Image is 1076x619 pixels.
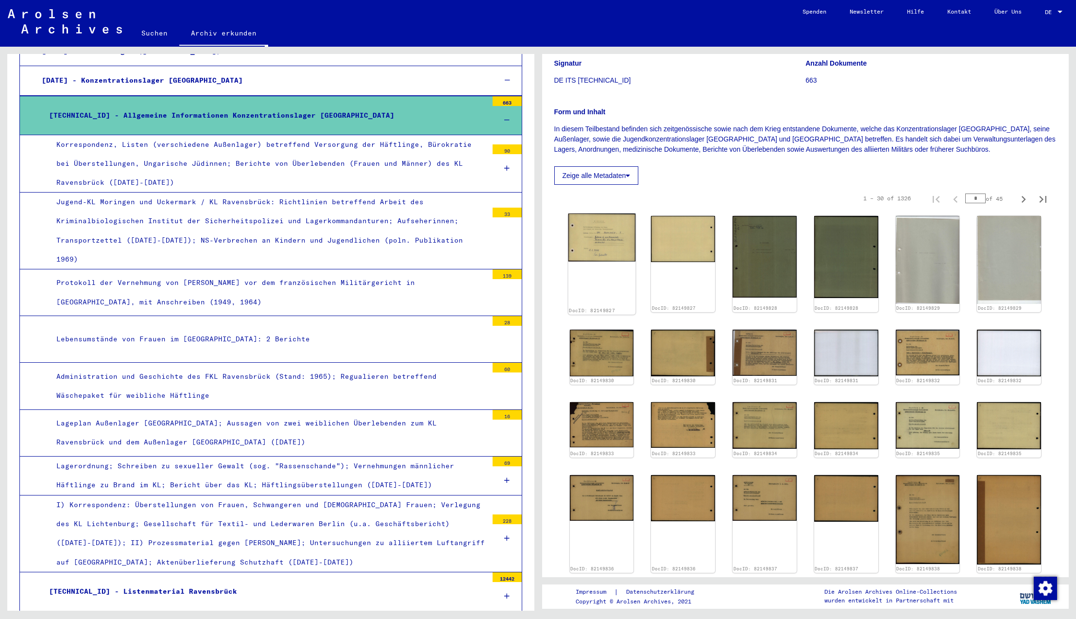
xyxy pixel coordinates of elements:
[493,208,522,217] div: 33
[49,457,488,495] div: Lagerordnung; Schreiben zu sexueller Gewalt (sog. "Rassenschande"); Vernehmungen männlicher Häftl...
[493,144,522,154] div: 90
[576,587,614,597] a: Impressum
[49,193,488,269] div: Jugend-KL Moringen und Uckermark / KL Ravensbrück: Richtlinien betreffend Arbeit des Kriminalbiol...
[1018,584,1054,608] img: yv_logo.png
[733,216,797,298] img: 001.jpg
[978,566,1022,571] a: DocID: 82149838
[824,596,957,605] p: wurden entwickelt in Partnerschaft mit
[652,378,696,383] a: DocID: 82149830
[734,305,777,311] a: DocID: 82149828
[652,451,696,456] a: DocID: 82149833
[493,410,522,420] div: 16
[977,402,1041,449] img: 002.jpg
[49,414,488,452] div: Lageplan Außenlager [GEOGRAPHIC_DATA]; Aussagen von zwei weiblichen Überlebenden zum KL Ravensbrü...
[554,75,805,86] p: DE ITS [TECHNICAL_ID]
[554,59,582,67] b: Signatur
[493,363,522,372] div: 60
[863,194,911,203] div: 1 – 30 of 1326
[824,587,957,596] p: Die Arolsen Archives Online-Collections
[815,451,858,456] a: DocID: 82149834
[651,330,715,376] img: 002.jpg
[926,189,946,208] button: First page
[49,273,488,311] div: Protokoll der Vernehmung von [PERSON_NAME] vor dem französischen Militärgericht in [GEOGRAPHIC_DA...
[651,402,715,448] img: 002.jpg
[814,330,878,376] img: 002.jpg
[570,378,614,383] a: DocID: 82149830
[896,402,960,449] img: 001.jpg
[576,587,706,597] div: |
[733,330,797,376] img: 001.jpg
[49,367,488,405] div: Administration und Geschichte des FKL Ravensbrück (Stand: 1965); Regualieren betreffend Wäschepak...
[896,330,960,375] img: 001.jpg
[1033,576,1057,600] div: Zustimmung ändern
[734,566,777,571] a: DocID: 82149837
[896,566,940,571] a: DocID: 82149838
[49,495,488,572] div: I) Korrespondenz: Überstellungen von Frauen, Schwangeren und [DEMOGRAPHIC_DATA] Frauen; Verlegung...
[1033,189,1053,208] button: Last page
[570,475,634,521] img: 001.jpg
[576,597,706,606] p: Copyright © Arolsen Archives, 2021
[965,194,1014,203] div: of 45
[978,305,1022,311] a: DocID: 82149829
[652,305,696,311] a: DocID: 82149827
[978,451,1022,456] a: DocID: 82149835
[493,514,522,524] div: 228
[570,451,614,456] a: DocID: 82149833
[570,402,634,447] img: 001.jpg
[42,582,488,601] div: [TECHNICAL_ID] - Listenmaterial Ravensbrück
[896,305,940,311] a: DocID: 82149829
[815,566,858,571] a: DocID: 82149837
[815,305,858,311] a: DocID: 82149828
[568,213,635,262] img: 001.jpg
[493,316,522,326] div: 28
[652,566,696,571] a: DocID: 82149836
[651,216,715,262] img: 002.jpg
[49,135,488,193] div: Korrespondenz, Listen (verschiedene Außenlager) betreffend Versorgung der Häftlinge, Bürokratie b...
[805,75,1057,86] p: 663
[42,106,488,125] div: [TECHNICAL_ID] - Allgemeine Informationen Konzentrationslager [GEOGRAPHIC_DATA]
[651,475,715,521] img: 002.jpg
[569,307,615,313] a: DocID: 82149827
[978,378,1022,383] a: DocID: 82149832
[34,71,488,90] div: [DATE] - Konzentrationslager [GEOGRAPHIC_DATA]
[814,402,878,450] img: 002.jpg
[733,475,797,521] img: 001.jpg
[179,21,268,47] a: Archiv erkunden
[1034,577,1057,600] img: Zustimmung ändern
[570,330,634,376] img: 001.jpg
[977,475,1041,565] img: 002.jpg
[814,475,878,522] img: 002.jpg
[1045,9,1056,16] span: DE
[977,330,1041,376] img: 002.jpg
[733,402,797,449] img: 001.jpg
[896,451,940,456] a: DocID: 82149835
[554,124,1057,155] p: In diesem Teilbestand befinden sich zeitgenössische sowie nach dem Krieg entstandene Dokumente, w...
[493,457,522,466] div: 69
[8,9,122,34] img: Arolsen_neg.svg
[1014,189,1033,208] button: Next page
[896,216,960,304] img: 001.jpg
[493,269,522,279] div: 139
[977,216,1041,304] img: 002.jpg
[946,189,965,208] button: Previous page
[896,475,960,564] img: 001.jpg
[493,572,522,582] div: 12442
[814,216,878,298] img: 002.jpg
[130,21,179,45] a: Suchen
[493,96,522,106] div: 663
[570,566,614,571] a: DocID: 82149836
[49,330,488,349] div: Lebensumstände von Frauen im [GEOGRAPHIC_DATA]: 2 Berichte
[554,166,639,185] button: Zeige alle Metadaten
[618,587,706,597] a: Datenschutzerklärung
[734,451,777,456] a: DocID: 82149834
[805,59,867,67] b: Anzahl Dokumente
[734,378,777,383] a: DocID: 82149831
[815,378,858,383] a: DocID: 82149831
[896,378,940,383] a: DocID: 82149832
[554,108,606,116] b: Form und Inhalt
